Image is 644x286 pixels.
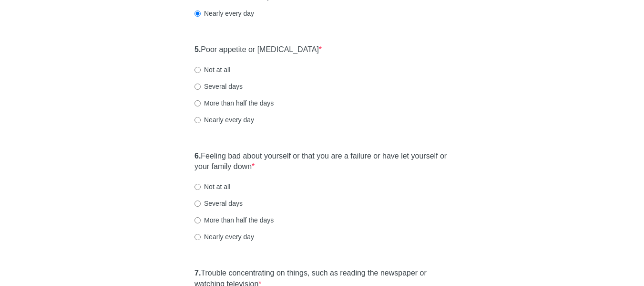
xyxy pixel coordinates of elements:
input: Several days [194,84,201,90]
input: Nearly every day [194,117,201,123]
input: Nearly every day [194,234,201,240]
label: More than half the days [194,215,274,225]
input: Nearly every day [194,11,201,17]
input: More than half the days [194,100,201,106]
strong: 5. [194,45,201,53]
strong: 7. [194,269,201,277]
input: More than half the days [194,217,201,223]
label: Several days [194,199,243,208]
label: Feeling bad about yourself or that you are a failure or have let yourself or your family down [194,151,450,173]
label: Not at all [194,65,230,74]
input: Not at all [194,184,201,190]
input: Not at all [194,67,201,73]
strong: 6. [194,152,201,160]
label: Not at all [194,182,230,191]
label: Several days [194,82,243,91]
label: Poor appetite or [MEDICAL_DATA] [194,44,322,55]
label: More than half the days [194,98,274,108]
label: Nearly every day [194,9,254,18]
label: Nearly every day [194,115,254,125]
input: Several days [194,201,201,207]
label: Nearly every day [194,232,254,242]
